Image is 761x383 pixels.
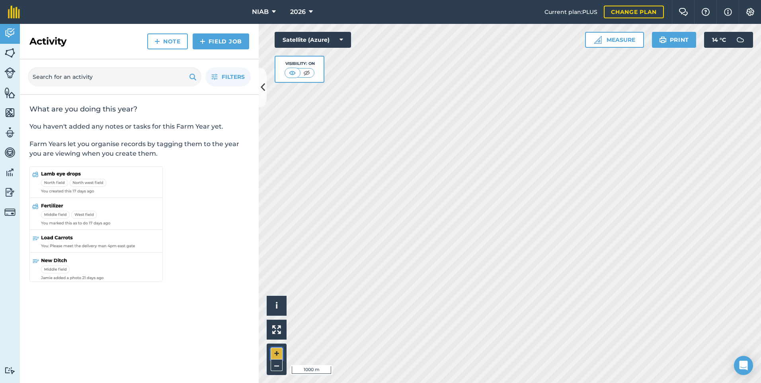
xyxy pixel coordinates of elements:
[8,6,20,18] img: fieldmargin Logo
[4,166,16,178] img: svg+xml;base64,PD94bWwgdmVyc2lvbj0iMS4wIiBlbmNvZGluZz0idXRmLTgiPz4KPCEtLSBHZW5lcmF0b3I6IEFkb2JlIE...
[724,7,732,17] img: svg+xml;base64,PHN2ZyB4bWxucz0iaHR0cDovL3d3dy53My5vcmcvMjAwMC9zdmciIHdpZHRoPSIxNyIgaGVpZ2h0PSIxNy...
[193,33,249,49] a: Field Job
[302,69,312,77] img: svg+xml;base64,PHN2ZyB4bWxucz0iaHR0cDovL3d3dy53My5vcmcvMjAwMC9zdmciIHdpZHRoPSI1MCIgaGVpZ2h0PSI0MC...
[701,8,710,16] img: A question mark icon
[29,139,249,158] p: Farm Years let you organise records by tagging them to the year you are viewing when you create t...
[29,122,249,131] p: You haven't added any notes or tasks for this Farm Year yet.
[4,107,16,119] img: svg+xml;base64,PHN2ZyB4bWxucz0iaHR0cDovL3d3dy53My5vcmcvMjAwMC9zdmciIHdpZHRoPSI1NiIgaGVpZ2h0PSI2MC...
[745,8,755,16] img: A cog icon
[285,61,315,67] div: Visibility: On
[275,301,278,311] span: i
[585,32,644,48] button: Measure
[4,47,16,59] img: svg+xml;base64,PHN2ZyB4bWxucz0iaHR0cDovL3d3dy53My5vcmcvMjAwMC9zdmciIHdpZHRoPSI1NiIgaGVpZ2h0PSI2MC...
[267,296,287,316] button: i
[4,147,16,158] img: svg+xml;base64,PD94bWwgdmVyc2lvbj0iMS4wIiBlbmNvZGluZz0idXRmLTgiPz4KPCEtLSBHZW5lcmF0b3I6IEFkb2JlIE...
[734,356,753,375] div: Open Intercom Messenger
[29,35,66,48] h2: Activity
[222,72,245,81] span: Filters
[4,186,16,198] img: svg+xml;base64,PD94bWwgdmVyc2lvbj0iMS4wIiBlbmNvZGluZz0idXRmLTgiPz4KPCEtLSBHZW5lcmF0b3I6IEFkb2JlIE...
[200,37,205,46] img: svg+xml;base64,PHN2ZyB4bWxucz0iaHR0cDovL3d3dy53My5vcmcvMjAwMC9zdmciIHdpZHRoPSIxNCIgaGVpZ2h0PSIyNC...
[4,87,16,99] img: svg+xml;base64,PHN2ZyB4bWxucz0iaHR0cDovL3d3dy53My5vcmcvMjAwMC9zdmciIHdpZHRoPSI1NiIgaGVpZ2h0PSI2MC...
[594,36,602,44] img: Ruler icon
[205,67,251,86] button: Filters
[544,8,597,16] span: Current plan : PLUS
[290,7,306,17] span: 2026
[271,360,283,371] button: –
[29,104,249,114] h2: What are you doing this year?
[287,69,297,77] img: svg+xml;base64,PHN2ZyB4bWxucz0iaHR0cDovL3d3dy53My5vcmcvMjAwMC9zdmciIHdpZHRoPSI1MCIgaGVpZ2h0PSI0MC...
[271,348,283,360] button: +
[275,32,351,48] button: Satellite (Azure)
[154,37,160,46] img: svg+xml;base64,PHN2ZyB4bWxucz0iaHR0cDovL3d3dy53My5vcmcvMjAwMC9zdmciIHdpZHRoPSIxNCIgaGVpZ2h0PSIyNC...
[147,33,188,49] a: Note
[652,32,697,48] button: Print
[4,67,16,78] img: svg+xml;base64,PD94bWwgdmVyc2lvbj0iMS4wIiBlbmNvZGluZz0idXRmLTgiPz4KPCEtLSBHZW5lcmF0b3I6IEFkb2JlIE...
[604,6,664,18] a: Change plan
[272,325,281,334] img: Four arrows, one pointing top left, one top right, one bottom right and the last bottom left
[659,35,667,45] img: svg+xml;base64,PHN2ZyB4bWxucz0iaHR0cDovL3d3dy53My5vcmcvMjAwMC9zdmciIHdpZHRoPSIxOSIgaGVpZ2h0PSIyNC...
[732,32,748,48] img: svg+xml;base64,PD94bWwgdmVyc2lvbj0iMS4wIiBlbmNvZGluZz0idXRmLTgiPz4KPCEtLSBHZW5lcmF0b3I6IEFkb2JlIE...
[4,367,16,374] img: svg+xml;base64,PD94bWwgdmVyc2lvbj0iMS4wIiBlbmNvZGluZz0idXRmLTgiPz4KPCEtLSBHZW5lcmF0b3I6IEFkb2JlIE...
[4,27,16,39] img: svg+xml;base64,PD94bWwgdmVyc2lvbj0iMS4wIiBlbmNvZGluZz0idXRmLTgiPz4KPCEtLSBHZW5lcmF0b3I6IEFkb2JlIE...
[28,67,201,86] input: Search for an activity
[4,127,16,139] img: svg+xml;base64,PD94bWwgdmVyc2lvbj0iMS4wIiBlbmNvZGluZz0idXRmLTgiPz4KPCEtLSBHZW5lcmF0b3I6IEFkb2JlIE...
[704,32,753,48] button: 14 °C
[252,7,269,17] span: NIAB
[679,8,688,16] img: Two speech bubbles overlapping with the left bubble in the forefront
[4,207,16,218] img: svg+xml;base64,PD94bWwgdmVyc2lvbj0iMS4wIiBlbmNvZGluZz0idXRmLTgiPz4KPCEtLSBHZW5lcmF0b3I6IEFkb2JlIE...
[189,72,197,82] img: svg+xml;base64,PHN2ZyB4bWxucz0iaHR0cDovL3d3dy53My5vcmcvMjAwMC9zdmciIHdpZHRoPSIxOSIgaGVpZ2h0PSIyNC...
[712,32,726,48] span: 14 ° C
